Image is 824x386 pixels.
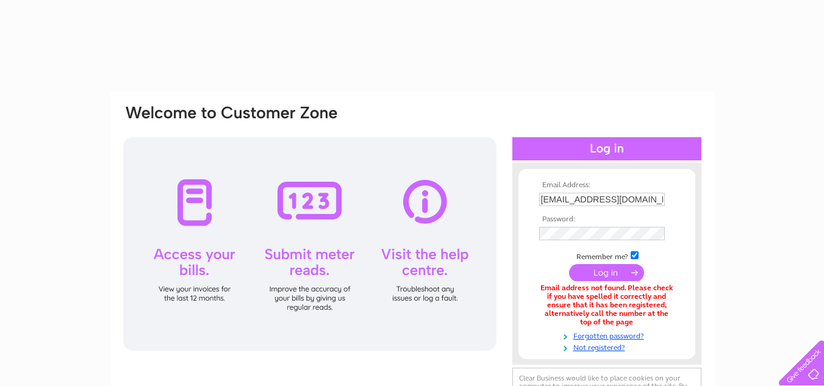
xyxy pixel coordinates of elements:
[539,329,678,341] a: Forgotten password?
[539,284,675,326] div: Email address not found. Please check if you have spelled it correctly and ensure that it has bee...
[569,264,644,281] input: Submit
[536,215,678,224] th: Password:
[536,249,678,262] td: Remember me?
[536,181,678,190] th: Email Address:
[539,341,678,352] a: Not registered?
